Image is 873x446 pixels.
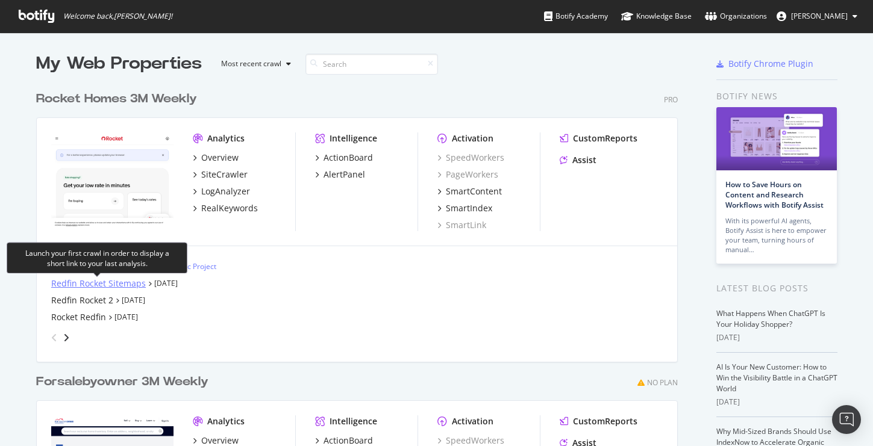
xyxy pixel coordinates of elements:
[201,152,239,164] div: Overview
[51,311,106,323] a: Rocket Redfin
[330,415,377,427] div: Intelligence
[305,54,438,75] input: Search
[437,202,492,214] a: SmartIndex
[560,132,637,144] a: CustomReports
[17,247,177,268] div: Launch your first crawl in order to display a short link to your last analysis.
[324,169,365,181] div: AlertPanel
[211,54,296,73] button: Most recent crawl
[193,169,248,181] a: SiteCrawler
[725,216,828,255] div: With its powerful AI agents, Botify Assist is here to empower your team, turning hours of manual…
[621,10,692,22] div: Knowledge Base
[207,415,245,427] div: Analytics
[728,58,813,70] div: Botify Chrome Plugin
[716,90,837,103] div: Botify news
[193,185,250,197] a: LogAnalyzer
[791,11,848,21] span: Vlajko Knezic
[560,154,596,166] a: Assist
[324,152,373,164] div: ActionBoard
[446,185,502,197] div: SmartContent
[446,202,492,214] div: SmartIndex
[36,52,202,76] div: My Web Properties
[716,362,837,394] a: AI Is Your New Customer: How to Win the Visibility Battle in a ChatGPT World
[832,405,861,434] div: Open Intercom Messenger
[647,377,678,388] div: No Plan
[705,10,767,22] div: Organizations
[46,328,62,347] div: angle-left
[560,415,637,427] a: CustomReports
[716,397,837,407] div: [DATE]
[201,202,258,214] div: RealKeywords
[149,261,216,271] div: New Ad-Hoc Project
[114,312,138,322] a: [DATE]
[716,107,837,170] img: How to Save Hours on Content and Research Workflows with Botify Assist
[207,132,245,144] div: Analytics
[122,295,145,305] a: [DATE]
[51,132,174,230] img: www.rocket.com
[154,278,178,288] a: [DATE]
[572,154,596,166] div: Assist
[221,60,281,67] div: Most recent crawl
[140,261,216,271] a: New Ad-Hoc Project
[63,11,172,21] span: Welcome back, [PERSON_NAME] !
[544,10,608,22] div: Botify Academy
[36,373,213,391] a: Forsalebyowner 3M Weekly
[716,308,825,329] a: What Happens When ChatGPT Is Your Holiday Shopper?
[330,132,377,144] div: Intelligence
[437,219,486,231] a: SmartLink
[437,169,498,181] a: PageWorkers
[452,132,493,144] div: Activation
[193,152,239,164] a: Overview
[193,202,258,214] a: RealKeywords
[36,373,208,391] div: Forsalebyowner 3M Weekly
[725,179,824,210] a: How to Save Hours on Content and Research Workflows with Botify Assist
[437,185,502,197] a: SmartContent
[36,90,202,108] a: Rocket Homes 3M Weekly
[201,185,250,197] div: LogAnalyzer
[452,415,493,427] div: Activation
[51,294,113,306] a: Redfin Rocket 2
[315,152,373,164] a: ActionBoard
[437,152,504,164] a: SpeedWorkers
[315,169,365,181] a: AlertPanel
[51,277,146,290] a: Redfin Rocket Sitemaps
[716,282,837,295] div: Latest Blog Posts
[201,169,248,181] div: SiteCrawler
[716,58,813,70] a: Botify Chrome Plugin
[62,332,70,344] div: angle-right
[36,90,197,108] div: Rocket Homes 3M Weekly
[573,415,637,427] div: CustomReports
[767,7,867,26] button: [PERSON_NAME]
[716,332,837,343] div: [DATE]
[573,132,637,144] div: CustomReports
[664,94,678,105] div: Pro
